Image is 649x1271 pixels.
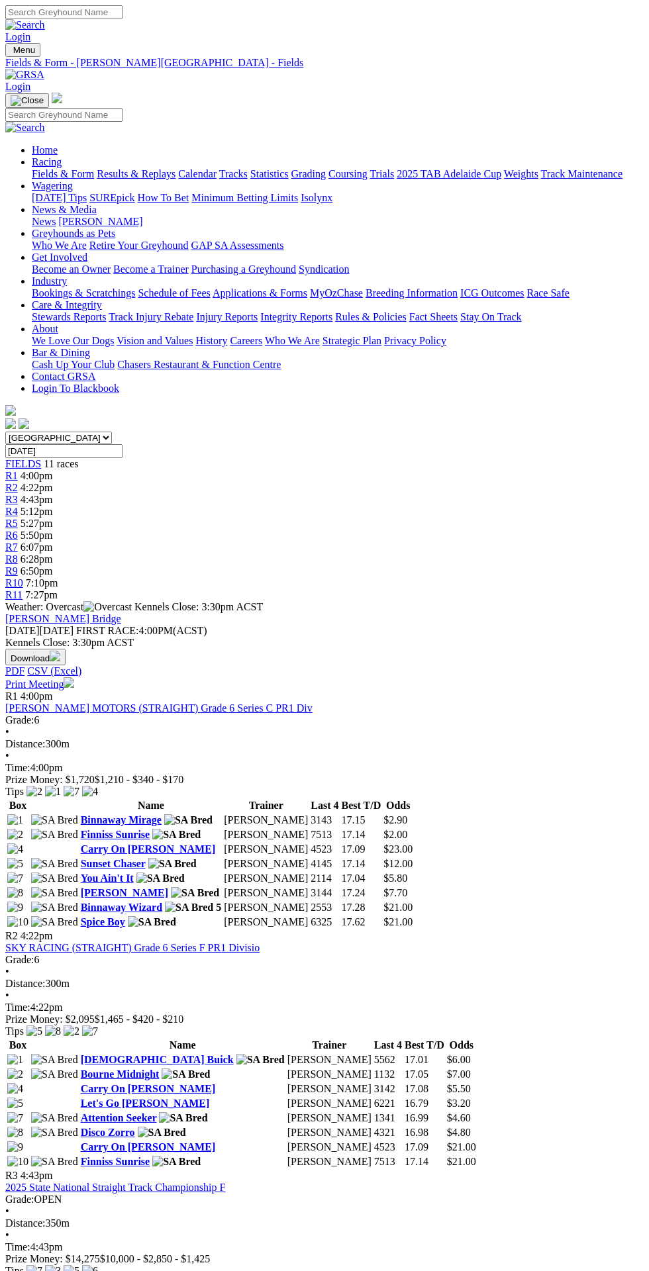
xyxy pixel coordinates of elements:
[81,887,168,898] a: [PERSON_NAME]
[81,858,146,869] a: Sunset Chaser
[383,799,413,812] th: Odds
[323,335,381,346] a: Strategic Plan
[5,405,16,416] img: logo-grsa-white.png
[5,786,24,797] span: Tips
[7,872,23,884] img: 7
[366,287,458,299] a: Breeding Information
[447,1068,471,1080] span: $7.00
[5,506,18,517] span: R4
[178,168,217,179] a: Calendar
[32,383,119,394] a: Login To Blackbook
[21,494,53,505] span: 4:43pm
[287,1111,372,1125] td: [PERSON_NAME]
[32,275,67,287] a: Industry
[32,168,94,179] a: Fields & Form
[7,1156,28,1168] img: 10
[5,625,74,636] span: [DATE]
[21,553,53,565] span: 6:28pm
[19,418,29,429] img: twitter.svg
[310,843,339,856] td: 4523
[97,168,175,179] a: Results & Replays
[7,858,23,870] img: 5
[404,1082,445,1096] td: 17.08
[5,637,644,649] div: Kennels Close: 3:30pm ACST
[5,541,18,553] a: R7
[341,814,382,827] td: 17.15
[81,1098,210,1109] a: Let's Go [PERSON_NAME]
[95,1013,184,1025] span: $1,465 - $420 - $210
[32,180,73,191] a: Wagering
[11,95,44,106] img: Close
[7,902,23,914] img: 9
[223,916,309,929] td: [PERSON_NAME]
[31,1112,78,1124] img: SA Bred
[5,750,9,761] span: •
[109,311,193,322] a: Track Injury Rebate
[32,347,90,358] a: Bar & Dining
[7,1054,23,1066] img: 1
[447,1098,471,1109] span: $3.20
[310,287,363,299] a: MyOzChase
[21,482,53,493] span: 4:22pm
[310,916,339,929] td: 6325
[223,886,309,900] td: [PERSON_NAME]
[223,814,309,827] td: [PERSON_NAME]
[374,1082,403,1096] td: 3142
[265,335,320,346] a: Who We Are
[196,311,258,322] a: Injury Reports
[7,1083,23,1095] img: 4
[374,1126,403,1139] td: 4321
[81,814,162,825] a: Binnaway Mirage
[5,518,18,529] a: R5
[21,530,53,541] span: 5:50pm
[32,252,87,263] a: Get Involved
[5,93,49,108] button: Toggle navigation
[81,1083,216,1094] a: Carry On [PERSON_NAME]
[191,240,284,251] a: GAP SA Assessments
[7,1068,23,1080] img: 2
[31,829,78,841] img: SA Bred
[31,814,78,826] img: SA Bred
[216,902,221,913] span: 5
[5,43,40,57] button: Toggle navigation
[5,482,18,493] a: R2
[32,240,644,252] div: Greyhounds as Pets
[117,359,281,370] a: Chasers Restaurant & Function Centre
[45,1025,61,1037] img: 8
[5,762,644,774] div: 4:00pm
[383,858,413,869] span: $12.00
[5,714,34,726] span: Grade:
[5,738,45,749] span: Distance:
[82,786,98,798] img: 4
[32,287,644,299] div: Industry
[7,1141,23,1153] img: 9
[5,601,134,612] span: Weather: Overcast
[5,81,30,92] a: Login
[25,589,58,600] span: 7:27pm
[113,263,189,275] a: Become a Trainer
[341,857,382,871] td: 17.14
[195,335,227,346] a: History
[374,1097,403,1110] td: 6221
[5,444,123,458] input: Select date
[31,916,78,928] img: SA Bred
[9,1039,27,1051] span: Box
[50,651,60,661] img: download.svg
[32,216,644,228] div: News & Media
[21,930,53,941] span: 4:22pm
[81,872,134,884] a: You Ain't It
[301,192,332,203] a: Isolynx
[32,144,58,156] a: Home
[223,843,309,856] td: [PERSON_NAME]
[64,786,79,798] img: 7
[191,263,296,275] a: Purchasing a Greyhound
[5,954,644,966] div: 6
[223,901,309,914] td: [PERSON_NAME]
[81,916,125,927] a: Spice Boy
[32,168,644,180] div: Racing
[5,31,30,42] a: Login
[374,1053,403,1066] td: 5562
[5,774,644,786] div: Prize Money: $1,720
[223,799,309,812] th: Trainer
[152,1156,201,1168] img: SA Bred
